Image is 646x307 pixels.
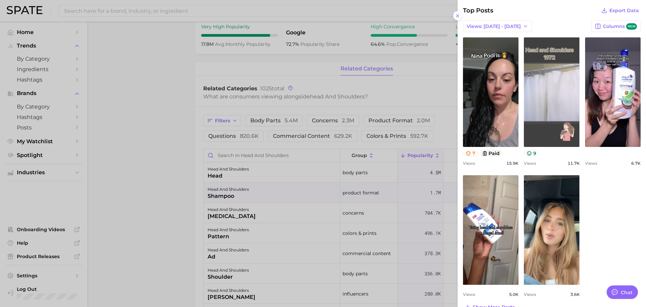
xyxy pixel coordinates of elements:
[463,292,475,297] span: Views
[609,8,639,13] span: Export Data
[506,161,518,166] span: 15.9k
[570,292,580,297] span: 3.6k
[479,150,503,157] button: paid
[524,150,539,157] button: 9
[463,6,493,15] span: Top Posts
[600,6,641,15] button: Export Data
[631,161,641,166] span: 6.7k
[467,24,521,29] span: Views: [DATE] - [DATE]
[463,161,475,166] span: Views
[463,21,532,32] button: Views: [DATE] - [DATE]
[585,161,597,166] span: Views
[524,161,536,166] span: Views
[626,23,637,30] span: new
[603,23,637,30] span: Columns
[591,21,641,32] button: Columnsnew
[524,292,536,297] span: Views
[568,161,580,166] span: 11.7k
[463,150,478,157] button: 7
[509,292,518,297] span: 5.0k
